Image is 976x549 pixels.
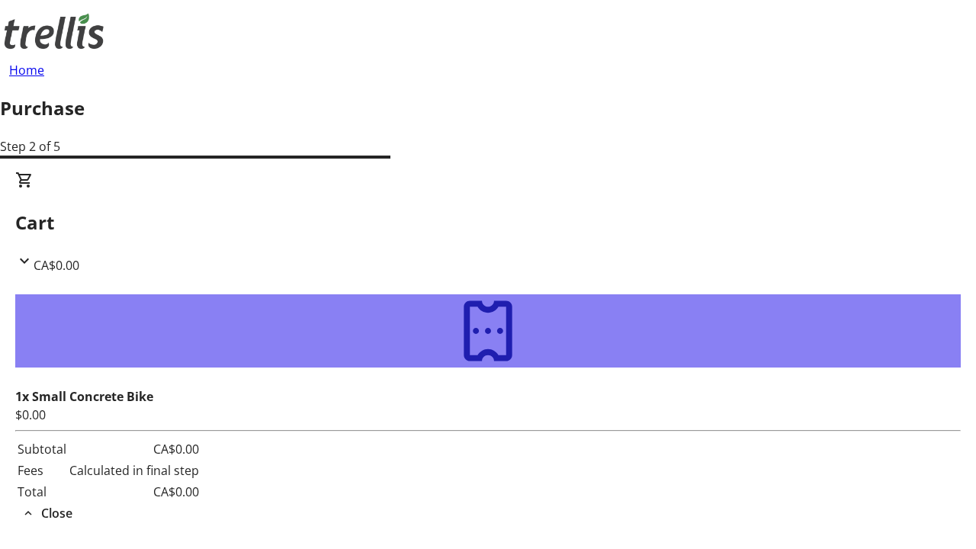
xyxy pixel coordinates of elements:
div: CartCA$0.00 [15,171,961,274]
td: CA$0.00 [69,482,200,502]
td: Subtotal [17,439,67,459]
button: Close [15,504,79,522]
span: Close [41,504,72,522]
td: Total [17,482,67,502]
h2: Cart [15,209,961,236]
span: CA$0.00 [34,257,79,274]
strong: 1x Small Concrete Bike [15,388,153,405]
td: Fees [17,461,67,480]
div: CartCA$0.00 [15,274,961,523]
td: CA$0.00 [69,439,200,459]
div: $0.00 [15,406,961,424]
td: Calculated in final step [69,461,200,480]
